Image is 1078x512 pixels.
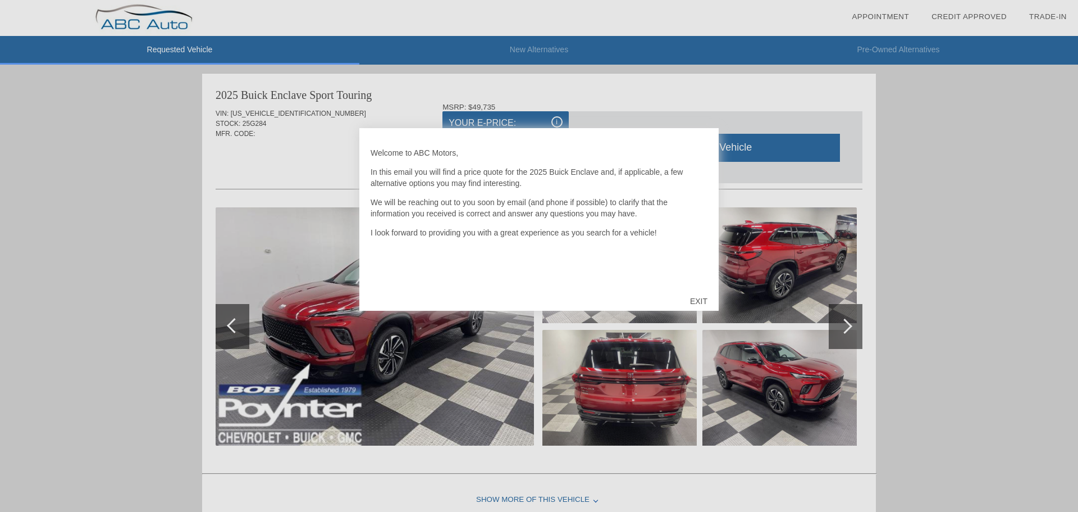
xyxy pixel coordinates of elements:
a: Appointment [852,12,909,21]
a: Trade-In [1029,12,1067,21]
p: We will be reaching out to you soon by email (and phone if possible) to clarify that the informat... [371,197,707,219]
p: Welcome to ABC Motors, [371,147,707,158]
p: I look forward to providing you with a great experience as you search for a vehicle! [371,227,707,238]
p: In this email you will find a price quote for the 2025 Buick Enclave and, if applicable, a few al... [371,166,707,189]
div: EXIT [679,284,719,318]
a: Credit Approved [931,12,1007,21]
